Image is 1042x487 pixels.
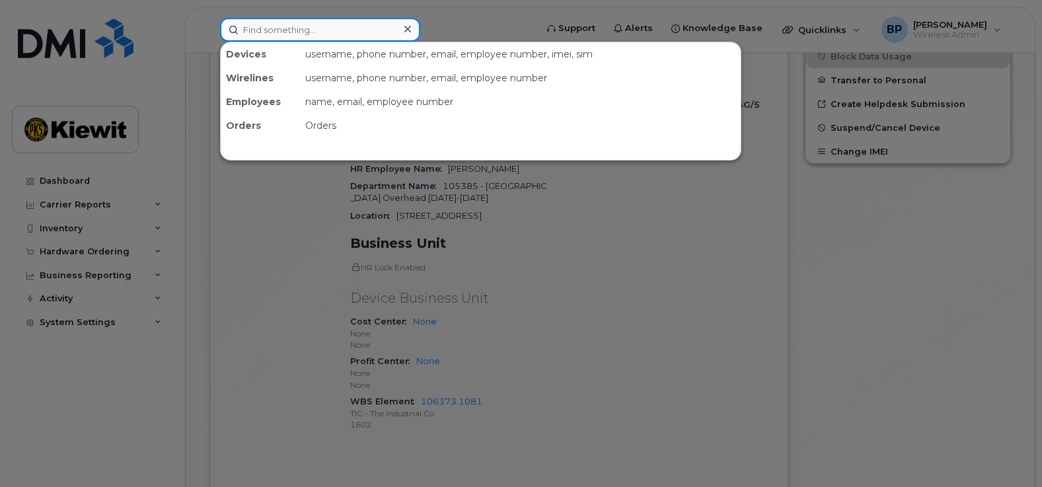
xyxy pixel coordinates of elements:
div: username, phone number, email, employee number [300,66,741,90]
div: username, phone number, email, employee number, imei, sim [300,42,741,66]
div: Wirelines [221,66,300,90]
div: Orders [300,114,741,137]
div: Devices [221,42,300,66]
div: name, email, employee number [300,90,741,114]
input: Find something... [220,18,420,42]
div: Employees [221,90,300,114]
div: Orders [221,114,300,137]
iframe: Messenger Launcher [985,430,1032,477]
